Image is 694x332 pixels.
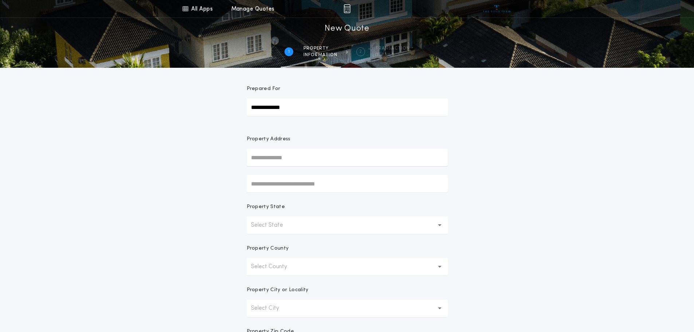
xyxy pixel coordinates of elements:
button: Select City [247,300,448,317]
p: Property State [247,203,285,211]
h2: 2 [359,49,362,55]
p: Select County [251,262,299,271]
button: Select County [247,258,448,276]
span: Property [303,46,337,51]
p: Select City [251,304,291,313]
input: Prepared For [247,98,448,116]
img: vs-icon [483,5,510,12]
p: Select State [251,221,295,230]
img: img [344,4,350,13]
p: Property County [247,245,289,252]
button: Select State [247,216,448,234]
span: details [375,52,410,58]
p: Prepared For [247,85,281,93]
span: Transaction [375,46,410,51]
h1: New Quote [325,23,369,35]
p: Property Address [247,136,448,143]
span: information [303,52,337,58]
p: Property City or Locality [247,286,309,294]
h2: 1 [288,49,290,55]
